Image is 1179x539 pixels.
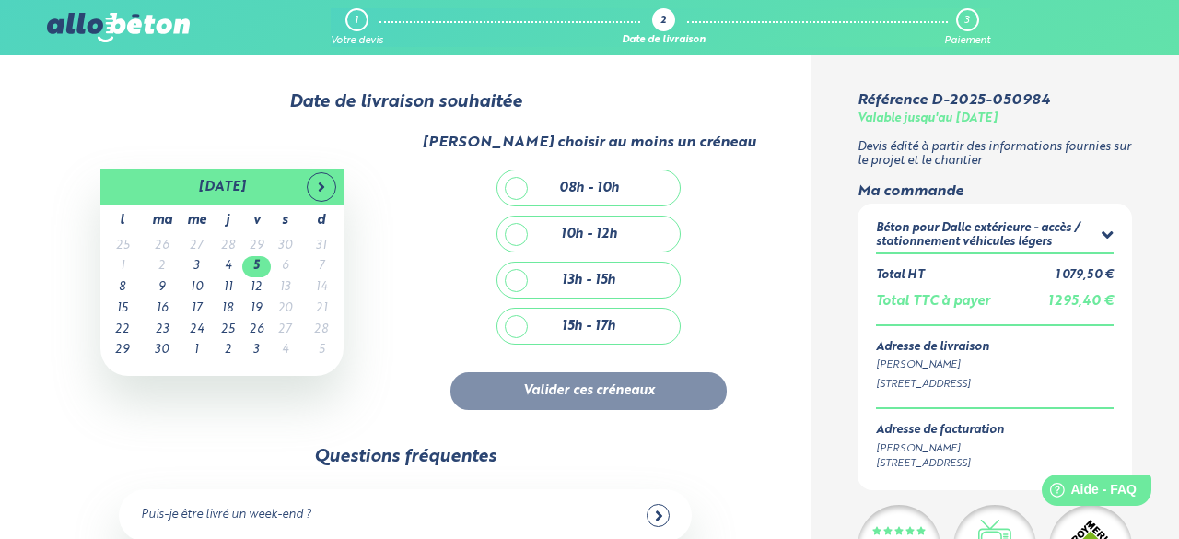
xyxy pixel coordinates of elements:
div: 1 079,50 € [1056,269,1114,283]
div: [PERSON_NAME] choisir au moins un créneau [422,135,756,151]
td: 16 [145,299,180,320]
td: 8 [100,277,145,299]
th: l [100,205,145,236]
iframe: Help widget launcher [1015,467,1159,519]
td: 29 [100,340,145,361]
p: Devis édité à partir des informations fournies sur le projet et le chantier [858,141,1132,168]
td: 15 [100,299,145,320]
td: 19 [242,299,271,320]
td: 17 [180,299,214,320]
td: 28 [214,236,242,257]
td: 13 [271,277,299,299]
div: Puis-je être livré un week-end ? [141,509,311,522]
td: 10 [180,277,214,299]
button: Valider ces créneaux [450,372,727,410]
div: [STREET_ADDRESS] [876,377,1114,393]
td: 28 [299,320,344,341]
div: Questions fréquentes [314,447,496,467]
div: Adresse de facturation [876,424,1004,438]
div: [PERSON_NAME] [876,357,1114,373]
td: 3 [180,256,214,277]
td: 4 [271,340,299,361]
div: [PERSON_NAME] [876,441,1004,457]
div: Total HT [876,269,924,283]
div: Référence D-2025-050984 [858,92,1050,109]
th: [DATE] [145,169,299,205]
th: me [180,205,214,236]
td: 5 [242,256,271,277]
td: 25 [214,320,242,341]
div: Paiement [944,35,990,47]
div: 3 [964,15,969,27]
th: ma [145,205,180,236]
td: 29 [242,236,271,257]
td: 20 [271,299,299,320]
td: 7 [299,256,344,277]
td: 26 [242,320,271,341]
td: 30 [145,340,180,361]
td: 6 [271,256,299,277]
td: 24 [180,320,214,341]
div: [STREET_ADDRESS] [876,456,1004,472]
td: 14 [299,277,344,299]
td: 25 [100,236,145,257]
summary: Béton pour Dalle extérieure - accès / stationnement véhicules légers [876,222,1114,252]
td: 1 [100,256,145,277]
td: 4 [214,256,242,277]
td: 21 [299,299,344,320]
div: Date de livraison [622,35,706,47]
img: allobéton [47,13,189,42]
td: 23 [145,320,180,341]
th: s [271,205,299,236]
a: 2 Date de livraison [622,8,706,47]
div: Date de livraison souhaitée [47,92,764,112]
td: 12 [242,277,271,299]
div: 15h - 17h [562,319,615,334]
td: 1 [180,340,214,361]
th: d [299,205,344,236]
div: 13h - 15h [562,273,615,288]
td: 27 [180,236,214,257]
div: 1 [355,15,358,27]
span: 1 295,40 € [1048,295,1114,308]
td: 31 [299,236,344,257]
div: Votre devis [331,35,383,47]
td: 18 [214,299,242,320]
td: 2 [214,340,242,361]
div: 2 [660,16,666,28]
div: Béton pour Dalle extérieure - accès / stationnement véhicules légers [876,222,1102,249]
td: 9 [145,277,180,299]
div: Ma commande [858,183,1132,200]
a: 3 Paiement [944,8,990,47]
div: Total TTC à payer [876,294,990,310]
div: Valable jusqu'au [DATE] [858,112,998,126]
div: Adresse de livraison [876,341,1114,355]
td: 11 [214,277,242,299]
td: 26 [145,236,180,257]
a: 1 Votre devis [331,8,383,47]
div: 08h - 10h [559,181,619,196]
td: 22 [100,320,145,341]
td: 27 [271,320,299,341]
td: 30 [271,236,299,257]
div: 10h - 12h [561,227,617,242]
th: v [242,205,271,236]
td: 5 [299,340,344,361]
td: 2 [145,256,180,277]
th: j [214,205,242,236]
td: 3 [242,340,271,361]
